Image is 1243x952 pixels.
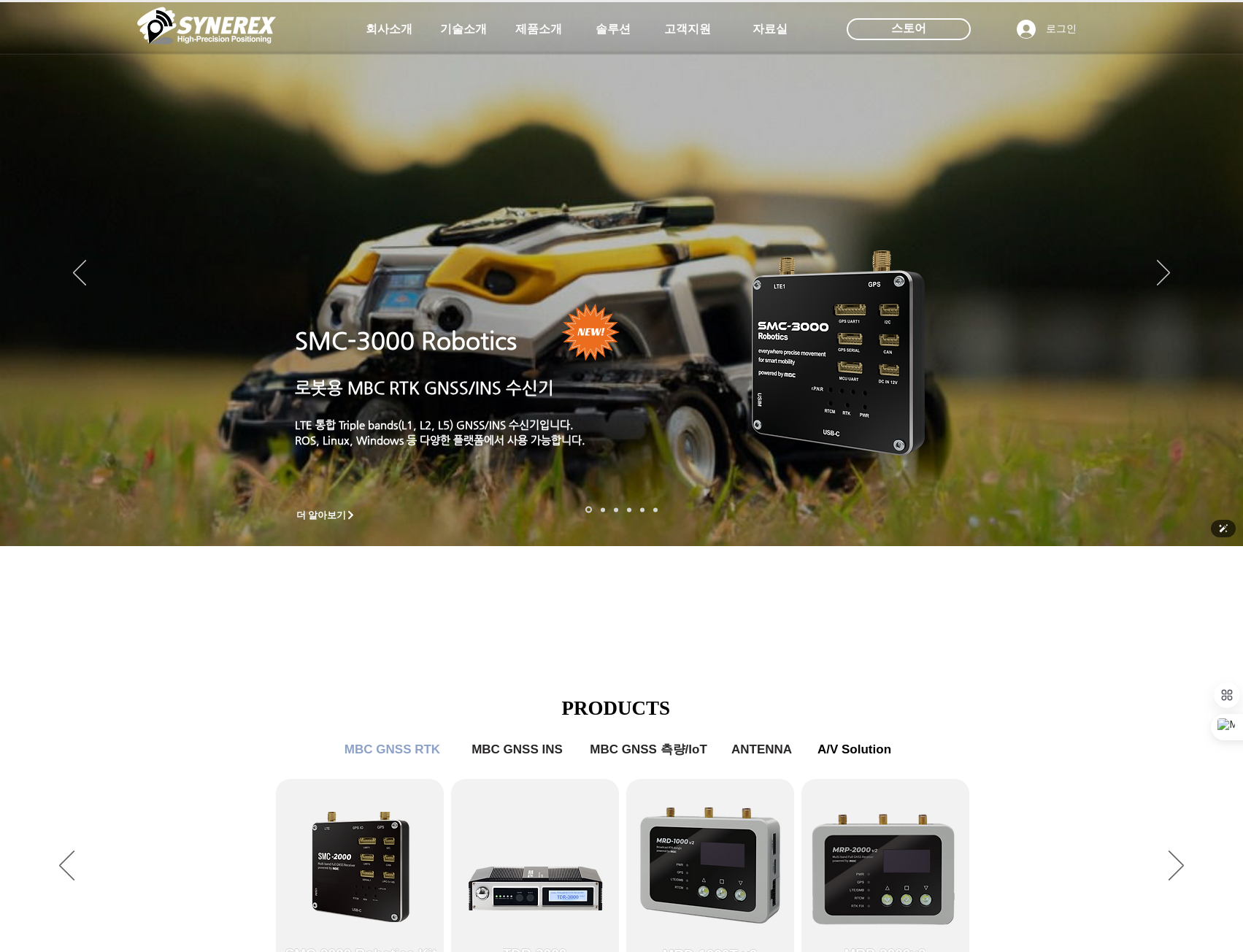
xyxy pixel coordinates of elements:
[580,735,718,764] a: MBC GNSS 측량/IoT
[731,229,947,473] img: KakaoTalk_20241224_155801212.png
[590,741,707,758] span: MBC GNSS 측량/IoT
[664,22,711,37] span: 고객지원
[653,507,658,512] a: 정밀농업
[59,851,74,883] button: 이전
[296,509,347,522] span: 더 알아보기
[651,15,724,44] a: 고객지원
[295,418,574,431] a: LTE 통합 Triple bands(L1, L2, L5) GNSS/INS 수신기입니다.
[515,22,562,37] span: 제품소개
[1007,15,1087,43] button: 로그인
[614,507,618,512] a: 측량 IoT
[891,20,926,37] span: 스토어
[1169,851,1184,883] button: 다음
[1157,260,1170,288] button: 다음
[295,378,554,397] a: 로봇용 MBC RTK GNSS/INS 수신기
[596,22,631,37] span: 솔루션
[290,506,363,524] a: 더 알아보기
[353,15,426,44] a: 회사소개
[137,4,276,47] img: 씨너렉스_White_simbol_대지 1.png
[345,742,440,757] span: MBC GNSS RTK
[734,15,807,44] a: 자료실
[807,735,902,764] a: A/V Solution
[581,507,662,513] nav: 슬라이드
[847,18,971,40] div: 스토어
[726,735,798,764] a: ANTENNA
[601,507,605,512] a: 드론 8 - SMC 2000
[562,697,671,719] span: PRODUCTS
[753,22,788,37] span: 자료실
[731,742,792,757] span: ANTENNA
[366,22,412,37] span: 회사소개
[1041,22,1082,37] span: 로그인
[427,15,500,44] a: 기술소개
[585,507,592,513] a: 로봇- SMC 2000
[295,434,585,446] a: ROS, Linux, Windows 등 다양한 플랫폼에서 사용 가능합니다.
[472,742,563,757] span: MBC GNSS INS
[502,15,575,44] a: 제품소개
[577,15,650,44] a: 솔루션
[627,507,631,512] a: 자율주행
[640,507,644,512] a: 로봇
[295,327,517,355] a: SMC-3000 Robotics
[334,735,451,764] a: MBC GNSS RTK
[817,742,891,757] span: A/V Solution
[440,22,487,37] span: 기술소개
[73,260,86,288] button: 이전
[463,735,572,764] a: MBC GNSS INS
